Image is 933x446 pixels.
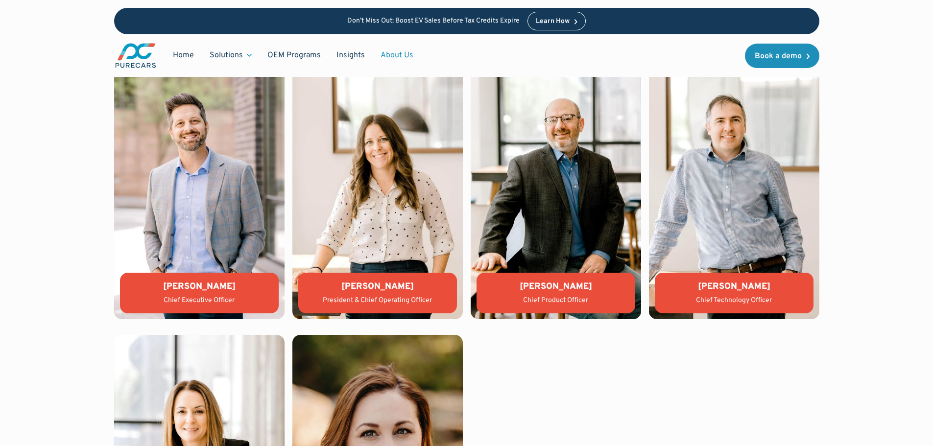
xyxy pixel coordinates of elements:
[536,18,570,25] div: Learn How
[663,296,806,305] div: Chief Technology Officer
[745,44,819,68] a: Book a demo
[260,46,329,65] a: OEM Programs
[165,46,202,65] a: Home
[649,64,819,319] img: Tony Compton
[471,64,641,319] img: Matthew Groner
[210,50,243,61] div: Solutions
[114,64,285,319] img: Aaron Sheeks
[306,281,449,293] div: [PERSON_NAME]
[484,296,627,305] div: Chief Product Officer
[306,296,449,305] div: President & Chief Operating Officer
[114,42,157,69] img: purecars logo
[128,296,271,305] div: Chief Executive Officer
[128,281,271,293] div: [PERSON_NAME]
[663,281,806,293] div: [PERSON_NAME]
[202,46,260,65] div: Solutions
[755,52,802,60] div: Book a demo
[347,17,520,25] p: Don’t Miss Out: Boost EV Sales Before Tax Credits Expire
[527,12,586,30] a: Learn How
[484,281,627,293] div: [PERSON_NAME]
[114,42,157,69] a: main
[292,64,463,319] img: Lauren Donalson
[329,46,373,65] a: Insights
[373,46,421,65] a: About Us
